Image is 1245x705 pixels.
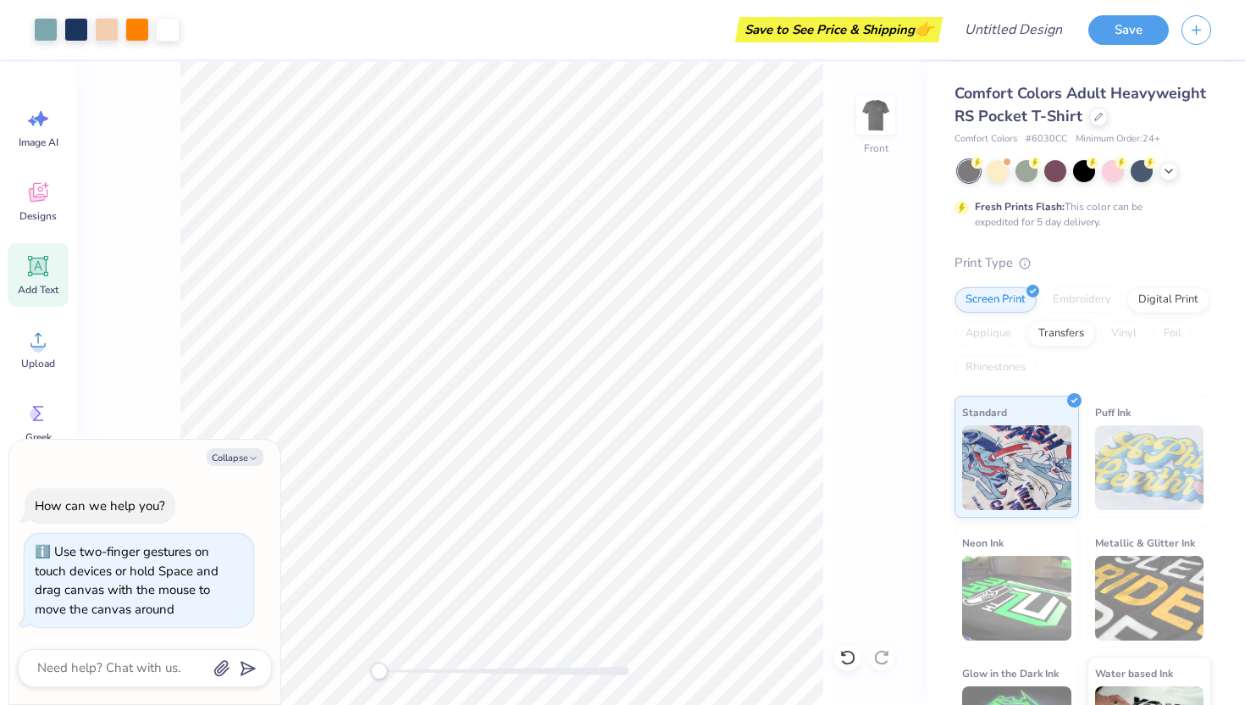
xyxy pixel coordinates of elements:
[1095,534,1195,552] span: Metallic & Glitter Ink
[962,664,1059,682] span: Glow in the Dark Ink
[18,283,58,297] span: Add Text
[1095,403,1131,421] span: Puff Ink
[1095,425,1204,510] img: Puff Ink
[859,98,893,132] img: Front
[1076,132,1160,147] span: Minimum Order: 24 +
[1095,664,1173,682] span: Water based Ink
[915,19,933,39] span: 👉
[864,141,888,156] div: Front
[35,543,219,618] div: Use two-finger gestures on touch devices or hold Space and drag canvas with the mouse to move the...
[955,132,1017,147] span: Comfort Colors
[19,209,57,223] span: Designs
[962,403,1007,421] span: Standard
[35,497,165,514] div: How can we help you?
[1095,556,1204,641] img: Metallic & Glitter Ink
[19,136,58,149] span: Image AI
[955,83,1206,126] span: Comfort Colors Adult Heavyweight RS Pocket T-Shirt
[955,355,1037,380] div: Rhinestones
[1027,321,1095,347] div: Transfers
[955,253,1211,273] div: Print Type
[975,200,1065,214] strong: Fresh Prints Flash:
[1153,321,1192,347] div: Foil
[975,199,1183,230] div: This color can be expedited for 5 day delivery.
[739,17,938,42] div: Save to See Price & Shipping
[1100,321,1148,347] div: Vinyl
[962,556,1071,641] img: Neon Ink
[25,430,52,444] span: Greek
[962,534,1004,552] span: Neon Ink
[21,357,55,370] span: Upload
[1088,15,1169,45] button: Save
[1127,287,1209,313] div: Digital Print
[955,287,1037,313] div: Screen Print
[951,13,1076,47] input: Untitled Design
[370,663,387,680] div: Accessibility label
[1026,132,1067,147] span: # 6030CC
[1042,287,1122,313] div: Embroidery
[955,321,1022,347] div: Applique
[207,448,263,466] button: Collapse
[962,425,1071,510] img: Standard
